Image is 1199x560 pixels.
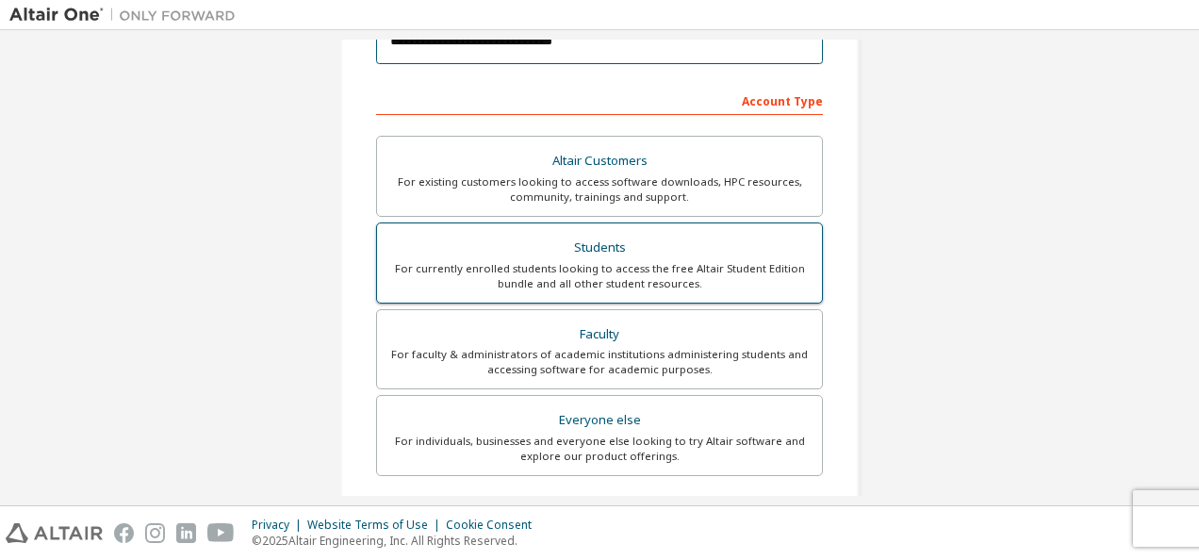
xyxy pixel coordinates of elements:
div: Privacy [252,518,307,533]
div: Altair Customers [388,148,811,174]
div: For existing customers looking to access software downloads, HPC resources, community, trainings ... [388,174,811,205]
div: Everyone else [388,407,811,434]
div: Cookie Consent [446,518,543,533]
img: facebook.svg [114,523,134,543]
div: Faculty [388,321,811,348]
div: Account Type [376,85,823,115]
img: youtube.svg [207,523,235,543]
img: altair_logo.svg [6,523,103,543]
p: © 2025 Altair Engineering, Inc. All Rights Reserved. [252,533,543,549]
img: linkedin.svg [176,523,196,543]
div: For currently enrolled students looking to access the free Altair Student Edition bundle and all ... [388,261,811,291]
img: instagram.svg [145,523,165,543]
img: Altair One [9,6,245,25]
div: For faculty & administrators of academic institutions administering students and accessing softwa... [388,347,811,377]
div: For individuals, businesses and everyone else looking to try Altair software and explore our prod... [388,434,811,464]
div: Website Terms of Use [307,518,446,533]
div: Students [388,235,811,261]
